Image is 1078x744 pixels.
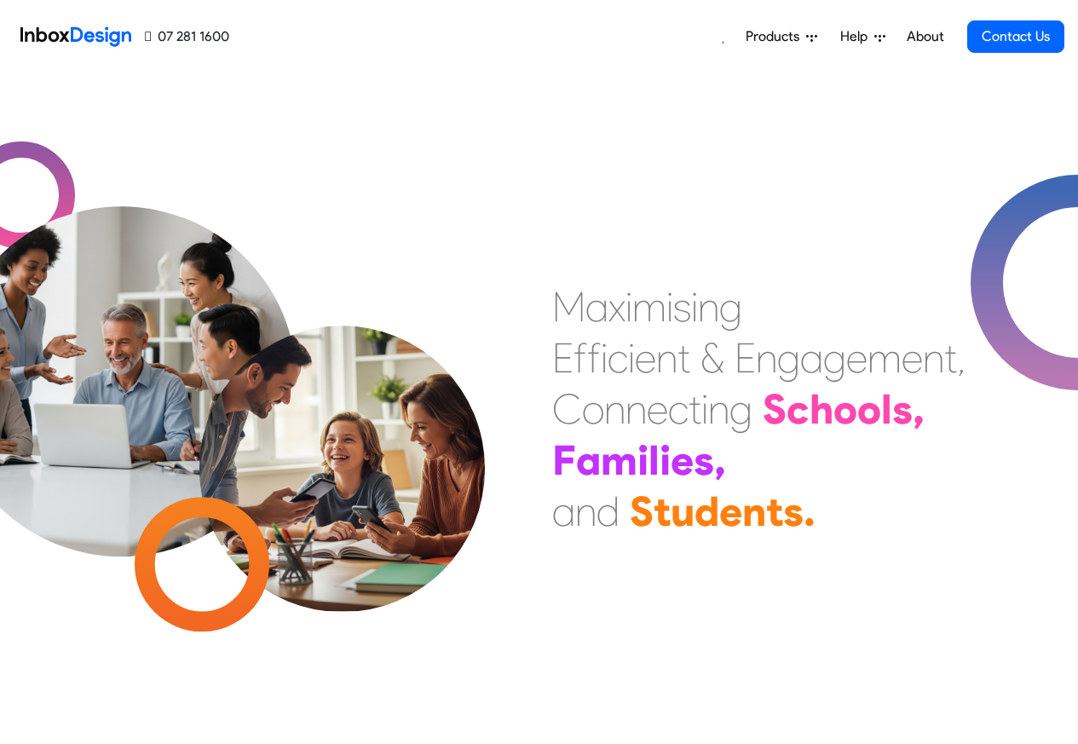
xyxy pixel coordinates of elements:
div: n [742,486,766,537]
div: n [575,486,597,537]
div: F [552,435,576,486]
div: g [777,332,800,384]
div: n [625,384,647,435]
div: d [695,486,719,537]
div: E [552,332,574,384]
div: l [649,435,660,486]
div: g [719,281,742,332]
a: Products [739,20,824,54]
div: c [787,384,810,435]
div: e [719,486,742,537]
div: s [783,486,804,537]
div: i [601,332,608,384]
div: n [698,281,719,332]
div: i [637,435,649,486]
div: d [597,486,620,537]
div: g [729,384,752,435]
a: Help [833,20,892,54]
div: n [708,384,729,435]
div: a [576,435,601,486]
div: e [846,332,868,384]
a: Contact Us [967,20,1064,53]
span: Products [746,26,806,47]
div: a [585,281,608,332]
a: About [902,20,948,54]
div: i [628,332,635,384]
div: n [656,332,677,384]
div: f [587,332,601,384]
div: s [694,435,714,486]
div: & [700,332,724,384]
div: S [630,486,654,537]
div: m [632,281,666,332]
div: i [701,384,708,435]
div: , [913,384,925,435]
div: e [635,332,656,384]
div: s [892,384,913,435]
div: c [668,384,689,435]
div: o [582,384,604,435]
span: Help [840,26,874,47]
div: m [601,435,637,486]
div: s [673,281,691,332]
div: t [944,332,957,384]
div: i [666,281,673,332]
a: 07 281 1600 [145,26,229,47]
div: a [552,486,575,537]
div: e [671,435,694,486]
div: S [763,384,787,435]
div: o [857,384,881,435]
div: e [647,384,668,435]
div: i [660,435,671,486]
div: C [552,384,582,435]
div: n [604,384,625,435]
div: E [735,332,756,384]
div: M [552,281,585,332]
div: Maximising Efficient & Engagement, Connecting Schools, Families, and Students. [552,281,966,537]
div: u [671,486,695,537]
div: l [881,384,892,435]
div: n [756,332,777,384]
div: t [689,384,701,435]
div: g [823,332,846,384]
div: i [691,281,698,332]
div: h [810,384,833,435]
div: a [800,332,823,384]
div: e [902,332,923,384]
div: o [833,384,857,435]
div: m [868,332,902,384]
div: f [574,332,587,384]
div: n [923,332,944,384]
div: t [766,486,783,537]
div: i [625,281,632,332]
div: , [714,435,726,486]
div: c [608,332,628,384]
div: t [654,486,671,537]
div: . [804,486,816,537]
div: , [957,332,966,384]
div: x [608,281,625,332]
div: t [677,332,690,384]
img: parents_with_child.png [164,255,521,612]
